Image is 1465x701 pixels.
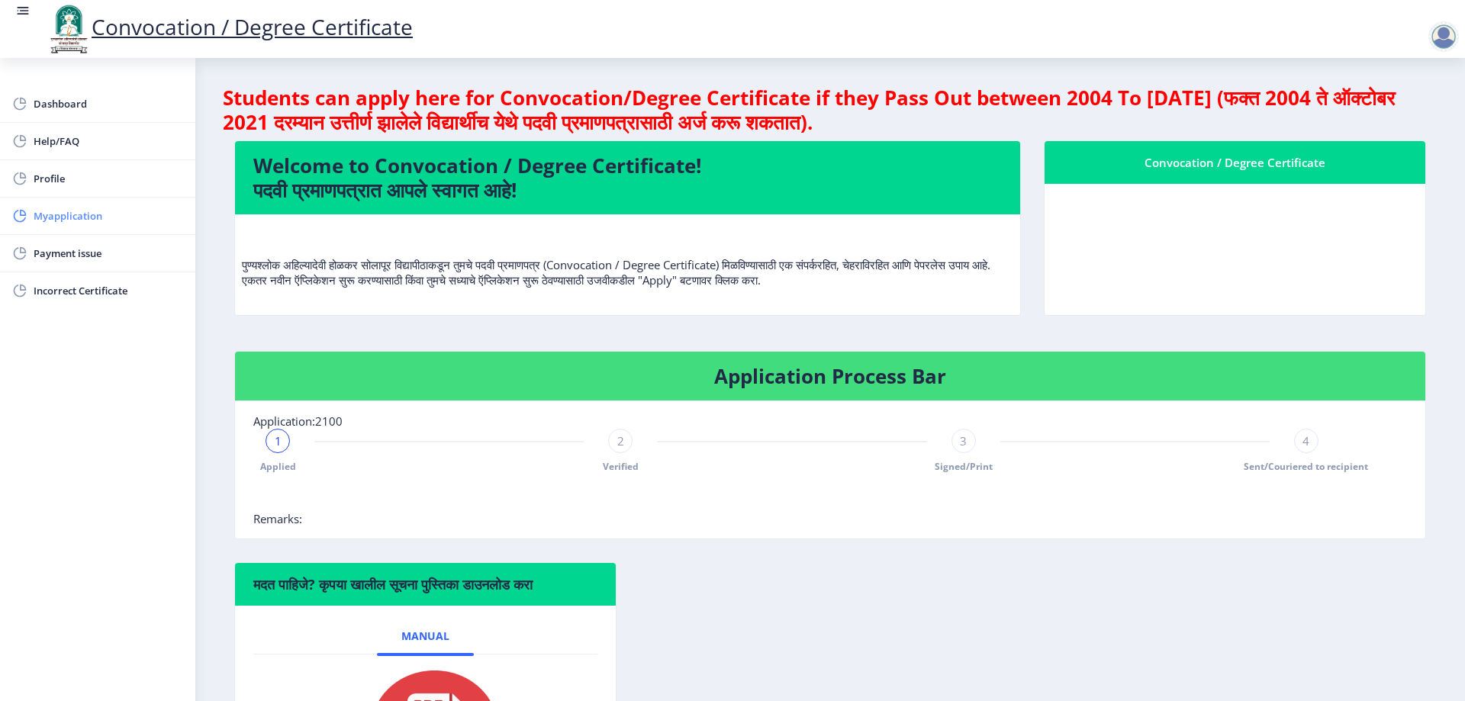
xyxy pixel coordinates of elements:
span: 2 [617,433,624,449]
span: Help/FAQ [34,132,183,150]
img: logo [46,3,92,55]
div: Convocation / Degree Certificate [1063,153,1407,172]
span: Applied [260,460,296,473]
h4: Students can apply here for Convocation/Degree Certificate if they Pass Out between 2004 To [DATE... [223,85,1438,134]
span: Profile [34,169,183,188]
span: Payment issue [34,244,183,262]
span: Sent/Couriered to recipient [1244,460,1368,473]
span: Remarks: [253,511,302,526]
span: 1 [275,433,282,449]
span: Application:2100 [253,413,343,429]
span: 3 [960,433,967,449]
span: Verified [603,460,639,473]
a: Convocation / Degree Certificate [46,12,413,41]
span: Dashboard [34,95,183,113]
span: Myapplication [34,207,183,225]
h6: मदत पाहिजे? कृपया खालील सूचना पुस्तिका डाउनलोड करा [253,575,597,593]
span: Signed/Print [935,460,993,473]
h4: Welcome to Convocation / Degree Certificate! पदवी प्रमाणपत्रात आपले स्वागत आहे! [253,153,1002,202]
span: Manual [401,630,449,642]
h4: Application Process Bar [253,364,1407,388]
p: पुण्यश्लोक अहिल्यादेवी होळकर सोलापूर विद्यापीठाकडून तुमचे पदवी प्रमाणपत्र (Convocation / Degree C... [242,227,1013,288]
span: Incorrect Certificate [34,281,183,300]
span: 4 [1302,433,1309,449]
a: Manual [377,618,474,654]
